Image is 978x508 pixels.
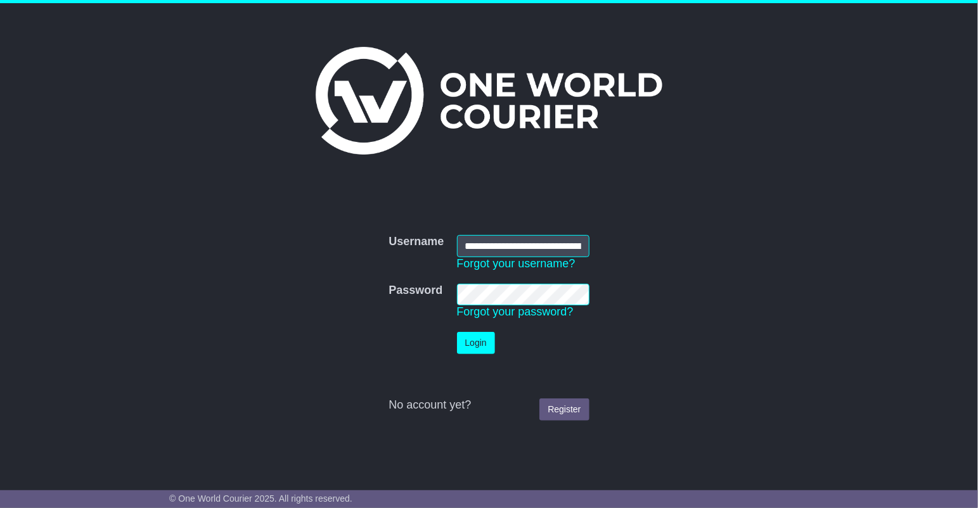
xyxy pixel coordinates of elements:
[169,493,352,504] span: © One World Courier 2025. All rights reserved.
[539,398,589,421] a: Register
[389,284,442,298] label: Password
[457,257,576,270] a: Forgot your username?
[457,305,574,318] a: Forgot your password?
[457,332,495,354] button: Login
[316,47,662,155] img: One World
[389,235,444,249] label: Username
[389,398,589,412] div: No account yet?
